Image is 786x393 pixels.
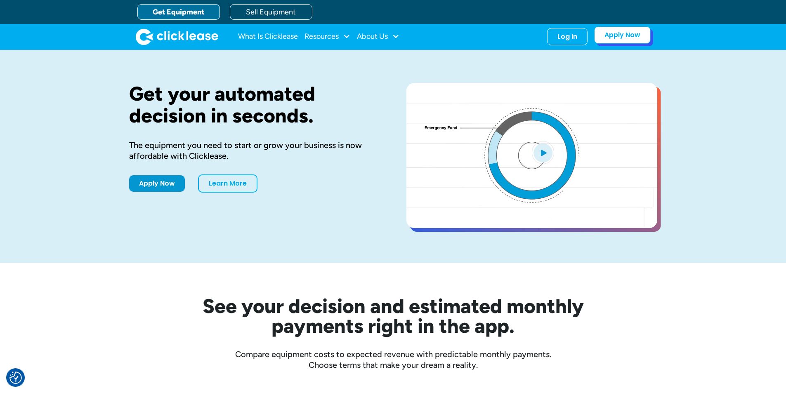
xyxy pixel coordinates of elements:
[9,372,22,384] button: Consent Preferences
[238,28,298,45] a: What Is Clicklease
[406,83,657,228] a: open lightbox
[357,28,399,45] div: About Us
[129,349,657,370] div: Compare equipment costs to expected revenue with predictable monthly payments. Choose terms that ...
[129,83,380,127] h1: Get your automated decision in seconds.
[557,33,577,41] div: Log In
[162,296,624,336] h2: See your decision and estimated monthly payments right in the app.
[532,141,554,164] img: Blue play button logo on a light blue circular background
[136,28,218,45] img: Clicklease logo
[304,28,350,45] div: Resources
[129,140,380,161] div: The equipment you need to start or grow your business is now affordable with Clicklease.
[198,174,257,193] a: Learn More
[129,175,185,192] a: Apply Now
[230,4,312,20] a: Sell Equipment
[9,372,22,384] img: Revisit consent button
[594,26,651,44] a: Apply Now
[137,4,220,20] a: Get Equipment
[136,28,218,45] a: home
